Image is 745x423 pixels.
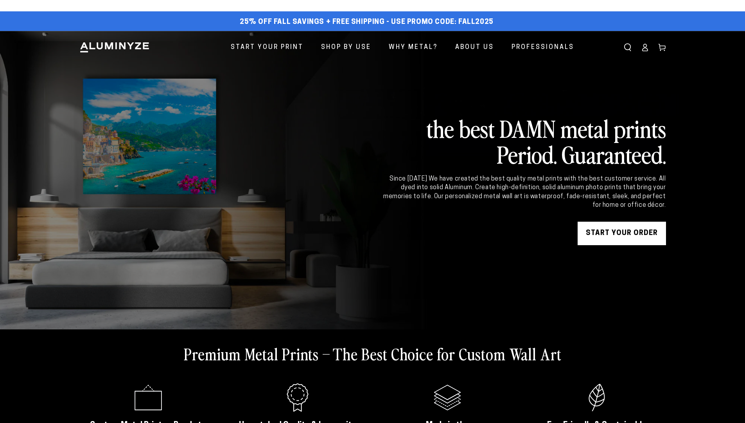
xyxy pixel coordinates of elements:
a: Why Metal? [383,37,443,58]
span: Shop By Use [321,42,371,53]
div: Since [DATE] We have created the best quality metal prints with the best customer service. All dy... [382,175,666,210]
span: Why Metal? [389,42,438,53]
span: About Us [455,42,494,53]
h2: the best DAMN metal prints Period. Guaranteed. [382,115,666,167]
summary: Search our site [619,39,636,56]
a: Shop By Use [315,37,377,58]
span: Professionals [512,42,574,53]
a: Start Your Print [225,37,309,58]
img: Aluminyze [79,42,150,53]
h2: Premium Metal Prints – The Best Choice for Custom Wall Art [184,343,562,364]
a: About Us [449,37,500,58]
span: Start Your Print [231,42,303,53]
span: 25% off FALL Savings + Free Shipping - Use Promo Code: FALL2025 [240,18,494,27]
a: START YOUR Order [578,222,666,245]
a: Professionals [506,37,580,58]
